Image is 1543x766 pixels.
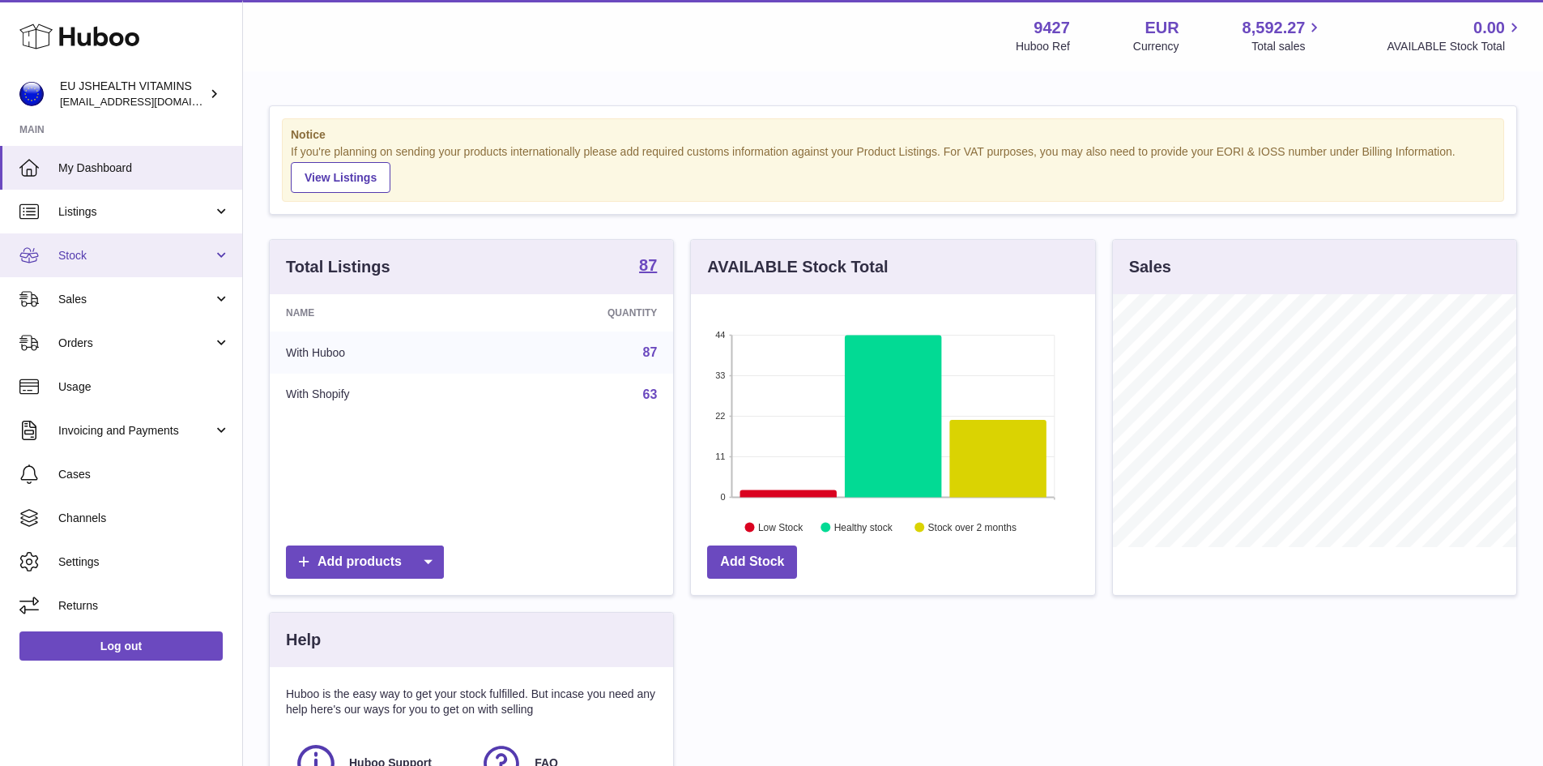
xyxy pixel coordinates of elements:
[639,257,657,273] strong: 87
[639,257,657,276] a: 87
[58,336,213,351] span: Orders
[58,467,230,482] span: Cases
[643,387,658,401] a: 63
[1133,39,1179,54] div: Currency
[60,95,238,108] span: [EMAIL_ADDRESS][DOMAIN_NAME]
[1387,17,1524,54] a: 0.00 AVAILABLE Stock Total
[58,379,230,395] span: Usage
[58,248,213,263] span: Stock
[1242,17,1324,54] a: 8,592.27 Total sales
[58,292,213,307] span: Sales
[1129,256,1171,278] h3: Sales
[1144,17,1179,39] strong: EUR
[716,370,726,380] text: 33
[488,294,674,332] th: Quantity
[58,160,230,176] span: My Dashboard
[721,492,726,502] text: 0
[928,521,1017,533] text: Stock over 2 months
[19,631,223,661] a: Log out
[716,330,726,340] text: 44
[291,162,390,193] a: View Listings
[707,546,797,579] a: Add Stock
[291,144,1495,193] div: If you're planning on sending your products internationally please add required customs informati...
[286,256,390,278] h3: Total Listings
[60,79,206,109] div: EU JSHEALTH VITAMINS
[58,204,213,220] span: Listings
[270,374,488,416] td: With Shopify
[19,82,44,106] img: internalAdmin-9427@internal.huboo.com
[1473,17,1505,39] span: 0.00
[58,511,230,526] span: Channels
[286,629,321,651] h3: Help
[758,521,803,533] text: Low Stock
[286,687,657,717] p: Huboo is the easy way to get your stock fulfilled. But incase you need any help here's our ways f...
[270,294,488,332] th: Name
[716,451,726,461] text: 11
[707,256,888,278] h3: AVAILABLE Stock Total
[58,423,213,439] span: Invoicing and Payments
[1251,39,1323,54] span: Total sales
[1016,39,1070,54] div: Huboo Ref
[291,127,1495,143] strong: Notice
[716,411,726,421] text: 22
[1387,39,1524,54] span: AVAILABLE Stock Total
[58,554,230,570] span: Settings
[1242,17,1306,39] span: 8,592.27
[643,345,658,359] a: 87
[834,521,893,533] text: Healthy stock
[58,598,230,614] span: Returns
[1034,17,1070,39] strong: 9427
[286,546,444,579] a: Add products
[270,332,488,374] td: With Huboo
